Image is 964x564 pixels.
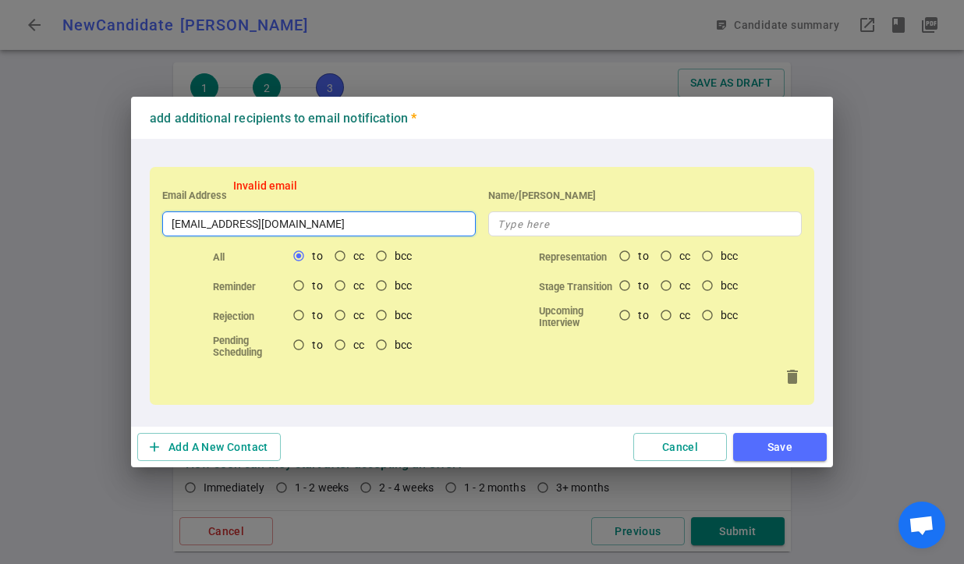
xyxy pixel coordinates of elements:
span: cc [353,279,364,292]
span: bcc [395,309,412,321]
span: cc [353,250,364,262]
i: delete [783,367,802,386]
i: add [147,439,162,455]
h3: Pending scheduling [213,335,288,358]
span: Invalid email [233,179,297,211]
span: to [638,309,648,321]
strong: Add additional recipients to email notification [150,111,416,126]
span: to [638,279,648,292]
h3: Rejection [213,310,288,322]
h3: Name/[PERSON_NAME] [488,190,802,201]
span: bcc [395,250,412,262]
h3: Upcoming interview [539,305,614,328]
input: Type here [488,211,802,236]
button: Cancel [633,433,727,462]
span: cc [679,309,690,321]
div: Open chat [898,502,945,548]
span: bcc [395,279,412,292]
span: cc [679,279,690,292]
span: bcc [721,279,738,292]
button: Remove contact [777,361,808,392]
span: bcc [721,250,738,262]
span: to [312,309,322,321]
h3: Representation [539,251,614,263]
span: to [312,279,322,292]
h3: Stage Transition [539,281,614,293]
span: to [312,250,322,262]
span: bcc [721,309,738,321]
button: addAdd A New Contact [137,433,281,462]
input: Type here [162,211,476,236]
h3: All [213,251,288,263]
span: cc [353,309,364,321]
h3: Reminder [213,281,288,293]
span: bcc [395,339,412,351]
span: to [312,339,322,351]
h3: Email Address [162,190,227,201]
button: Save [733,433,827,462]
span: cc [679,250,690,262]
span: cc [353,339,364,351]
span: to [638,250,648,262]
